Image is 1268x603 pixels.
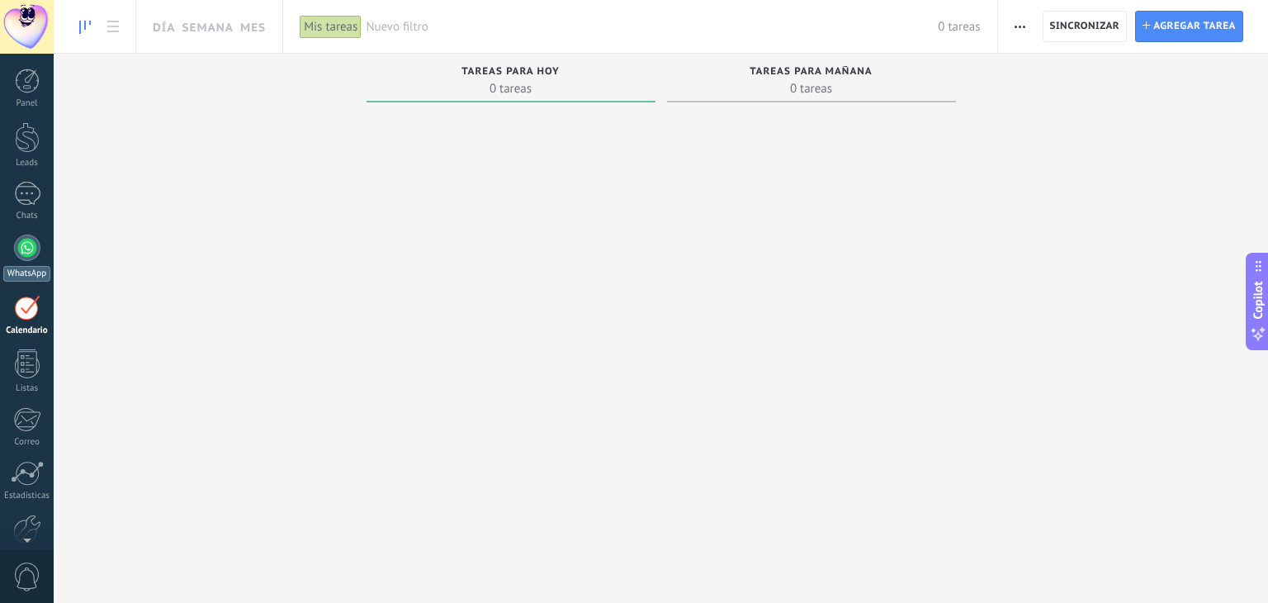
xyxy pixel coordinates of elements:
[3,437,51,448] div: Correo
[300,15,362,39] div: Mis tareas
[1135,11,1243,42] button: Agregar tarea
[1153,12,1236,41] span: Agregar tarea
[3,383,51,394] div: Listas
[675,66,948,80] div: Tareas para mañana
[938,19,980,35] span: 0 tareas
[3,158,51,169] div: Leads
[3,266,50,282] div: WhatsApp
[1043,11,1128,42] button: Sincronizar
[461,66,560,78] span: Tareas para hoy
[750,66,873,78] span: Tareas para mañana
[375,66,647,80] div: Tareas para hoy
[3,491,51,501] div: Estadísticas
[71,11,99,43] a: To-do line
[366,19,938,35] span: Nuevo filtro
[3,98,51,109] div: Panel
[99,11,127,43] a: To-do list
[1008,11,1032,42] button: Más
[3,211,51,221] div: Chats
[1250,282,1266,320] span: Copilot
[675,80,948,97] span: 0 tareas
[1050,21,1120,31] span: Sincronizar
[375,80,647,97] span: 0 tareas
[3,325,51,336] div: Calendario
